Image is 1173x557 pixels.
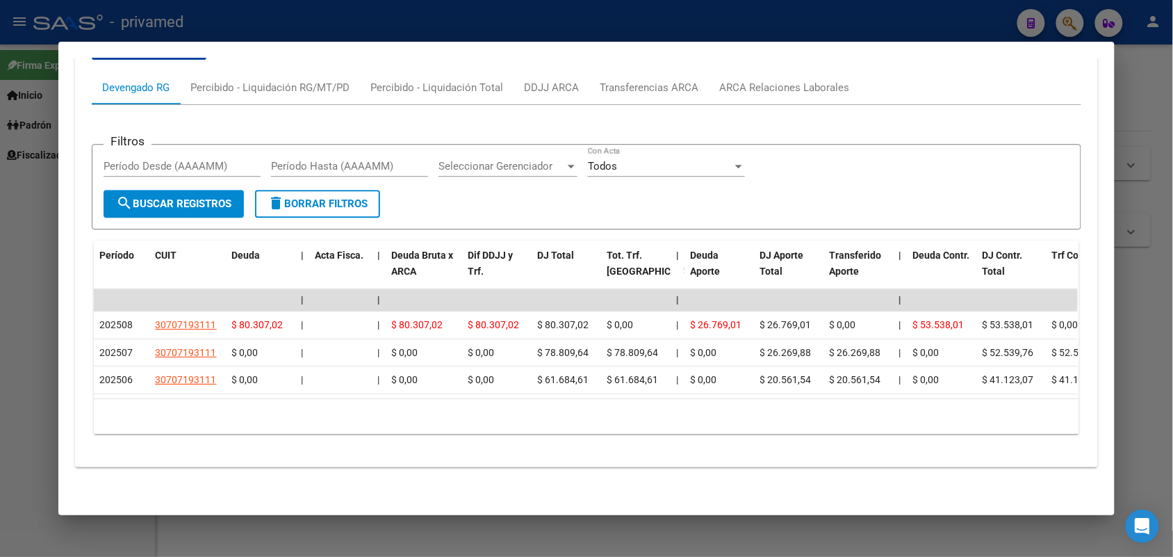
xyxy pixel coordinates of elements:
span: $ 0,00 [231,374,258,385]
button: Buscar Registros [104,190,244,218]
div: Transferencias ARCA [600,80,698,95]
datatable-header-cell: Dif DDJJ y Trf. [462,241,532,302]
span: $ 0,00 [607,319,633,330]
span: | [301,347,303,358]
span: Todos [588,160,617,172]
span: | [676,374,678,385]
span: | [676,250,679,261]
datatable-header-cell: DJ Total [532,241,601,302]
span: | [899,250,901,261]
span: Transferido Aporte [829,250,881,277]
span: Deuda Contr. [912,250,969,261]
span: $ 80.307,02 [537,319,589,330]
span: | [301,319,303,330]
span: $ 0,00 [690,347,716,358]
span: $ 61.684,61 [537,374,589,385]
div: Aportes y Contribuciones del Afiliado: 27372483011 [75,1,1097,467]
span: | [676,347,678,358]
span: $ 0,00 [690,374,716,385]
span: | [899,294,901,305]
span: $ 0,00 [391,374,418,385]
span: $ 26.269,88 [829,347,880,358]
div: DDJJ ARCA [524,80,579,95]
datatable-header-cell: Deuda Bruta x ARCA [386,241,462,302]
span: $ 78.809,64 [537,347,589,358]
span: | [899,374,901,385]
datatable-header-cell: CUIT [149,241,226,302]
span: 202507 [99,347,133,358]
span: Borrar Filtros [268,197,368,210]
span: $ 61.684,61 [607,374,658,385]
span: Deuda Aporte [690,250,720,277]
datatable-header-cell: Deuda Aporte [684,241,754,302]
h3: Filtros [104,134,151,149]
span: | [377,347,379,358]
span: $ 80.307,02 [468,319,519,330]
span: $ 80.307,02 [391,319,443,330]
span: $ 52.539,76 [1051,347,1103,358]
span: 202508 [99,319,133,330]
span: | [676,319,678,330]
span: Deuda Bruta x ARCA [391,250,453,277]
span: Trf Contr. [1051,250,1093,261]
span: | [377,374,379,385]
div: ARCA Relaciones Laborales [719,80,849,95]
datatable-header-cell: Período [94,241,149,302]
datatable-header-cell: | [372,241,386,302]
div: Percibido - Liquidación RG/MT/PD [190,80,350,95]
span: | [377,294,380,305]
span: 202506 [99,374,133,385]
datatable-header-cell: DJ Aporte Total [754,241,823,302]
span: $ 80.307,02 [231,319,283,330]
div: Percibido - Liquidación Total [370,80,503,95]
span: $ 20.561,54 [760,374,811,385]
span: | [899,319,901,330]
span: $ 53.538,01 [982,319,1033,330]
span: | [301,374,303,385]
span: | [676,294,679,305]
datatable-header-cell: Trf Contr. [1046,241,1115,302]
datatable-header-cell: DJ Contr. Total [976,241,1046,302]
span: $ 0,00 [468,374,494,385]
span: $ 41.123,07 [982,374,1033,385]
span: $ 53.538,01 [912,319,964,330]
span: 30707193111 [155,347,216,358]
button: Borrar Filtros [255,190,380,218]
span: Acta Fisca. [315,250,363,261]
datatable-header-cell: Deuda Contr. [907,241,976,302]
span: 30707193111 [155,319,216,330]
datatable-header-cell: Deuda [226,241,295,302]
span: Deuda [231,250,260,261]
span: $ 0,00 [912,374,939,385]
span: DJ Aporte Total [760,250,803,277]
span: $ 0,00 [912,347,939,358]
span: 30707193111 [155,374,216,385]
span: Dif DDJJ y Trf. [468,250,513,277]
span: $ 20.561,54 [829,374,880,385]
span: $ 78.809,64 [607,347,658,358]
span: Tot. Trf. [GEOGRAPHIC_DATA] [607,250,701,277]
span: Período [99,250,134,261]
span: $ 0,00 [468,347,494,358]
span: $ 0,00 [1051,319,1078,330]
span: DJ Contr. Total [982,250,1022,277]
mat-icon: delete [268,195,284,211]
datatable-header-cell: Acta Fisca. [309,241,372,302]
span: $ 0,00 [391,347,418,358]
div: Open Intercom Messenger [1126,510,1159,543]
span: | [899,347,901,358]
div: Devengado RG [102,80,170,95]
datatable-header-cell: | [295,241,309,302]
datatable-header-cell: Tot. Trf. Bruto [601,241,671,302]
span: Buscar Registros [116,197,231,210]
span: | [377,319,379,330]
span: | [377,250,380,261]
span: $ 41.123,07 [1051,374,1103,385]
span: | [301,250,304,261]
span: $ 0,00 [829,319,855,330]
span: CUIT [155,250,177,261]
datatable-header-cell: | [671,241,684,302]
span: $ 0,00 [231,347,258,358]
span: Seleccionar Gerenciador [438,160,565,172]
span: $ 26.769,01 [690,319,741,330]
